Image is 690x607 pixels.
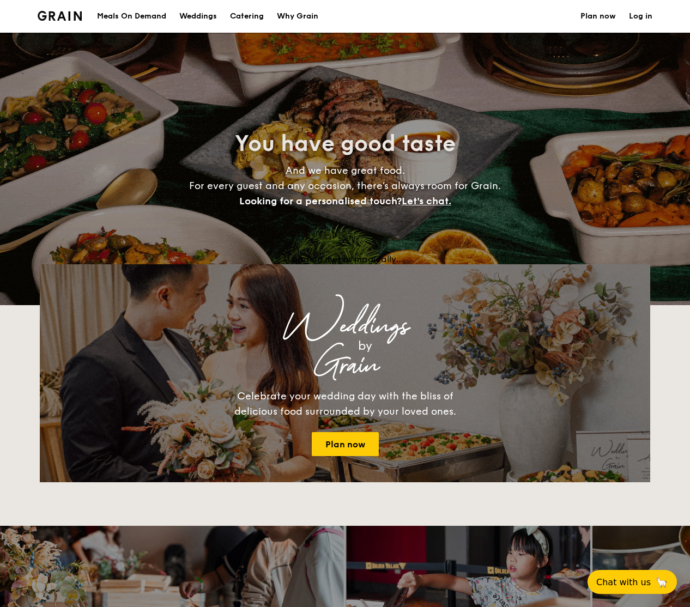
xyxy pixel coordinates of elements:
a: Logotype [38,11,82,21]
span: 🦙 [655,576,668,588]
button: Chat with us🦙 [588,570,677,594]
div: Weddings [136,317,554,336]
span: Chat with us [596,577,651,587]
div: Celebrate your wedding day with the bliss of delicious food surrounded by your loved ones. [222,389,468,419]
div: Grain [136,356,554,375]
span: Let's chat. [402,195,451,207]
span: And we have great food. For every guest and any occasion, there’s always room for Grain. [189,165,501,207]
img: Grain [38,11,82,21]
div: Loading menus magically... [40,254,650,264]
a: Plan now [312,432,379,456]
span: You have good taste [235,131,456,157]
span: Looking for a personalised touch? [239,195,402,207]
div: by [176,336,554,356]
